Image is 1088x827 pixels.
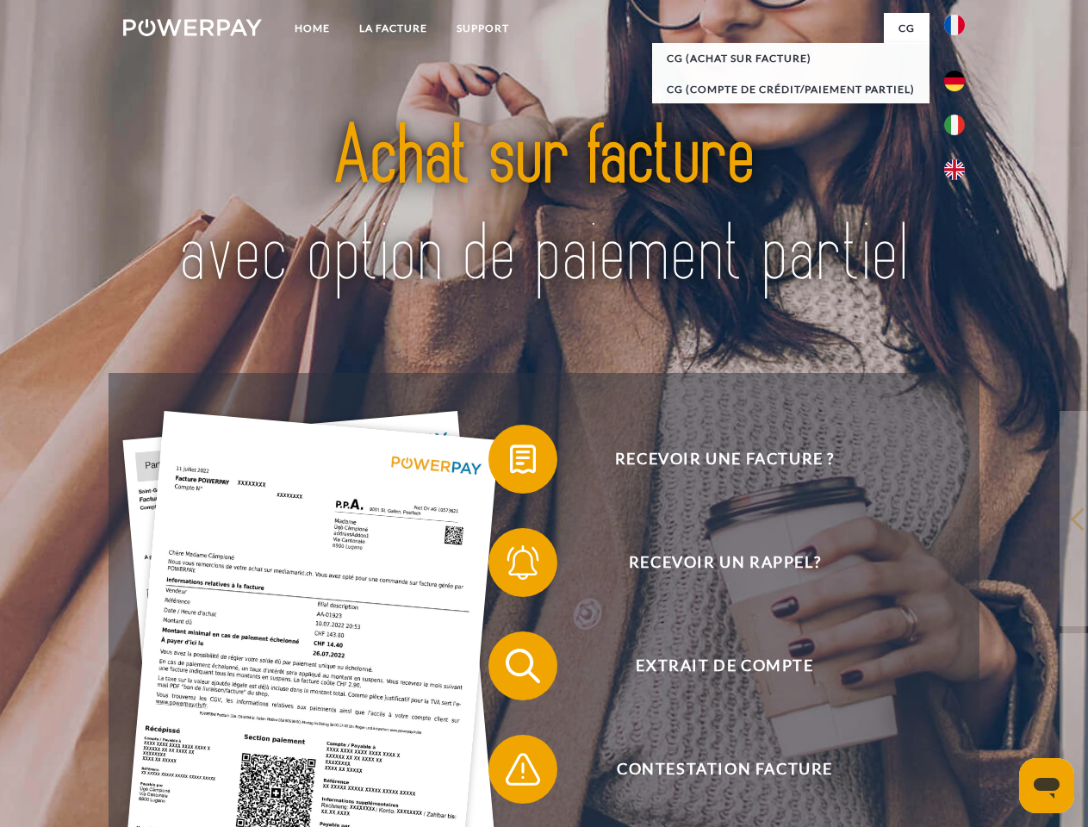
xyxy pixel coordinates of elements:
a: CG [884,13,929,44]
a: CG (achat sur facture) [652,43,929,74]
a: CG (Compte de crédit/paiement partiel) [652,74,929,105]
a: Home [280,13,345,44]
a: LA FACTURE [345,13,442,44]
span: Recevoir une facture ? [513,425,936,494]
img: qb_bell.svg [501,541,544,584]
img: qb_search.svg [501,644,544,687]
button: Extrait de compte [488,631,936,700]
iframe: Bouton de lancement de la fenêtre de messagerie [1019,758,1074,813]
img: it [944,115,965,135]
img: de [944,71,965,91]
button: Recevoir un rappel? [488,528,936,597]
button: Recevoir une facture ? [488,425,936,494]
img: fr [944,15,965,35]
img: title-powerpay_fr.svg [165,83,923,330]
img: qb_bill.svg [501,438,544,481]
a: Support [442,13,524,44]
span: Recevoir un rappel? [513,528,936,597]
span: Extrait de compte [513,631,936,700]
img: logo-powerpay-white.svg [123,19,262,36]
span: Contestation Facture [513,735,936,804]
img: qb_warning.svg [501,748,544,791]
button: Contestation Facture [488,735,936,804]
img: en [944,159,965,180]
